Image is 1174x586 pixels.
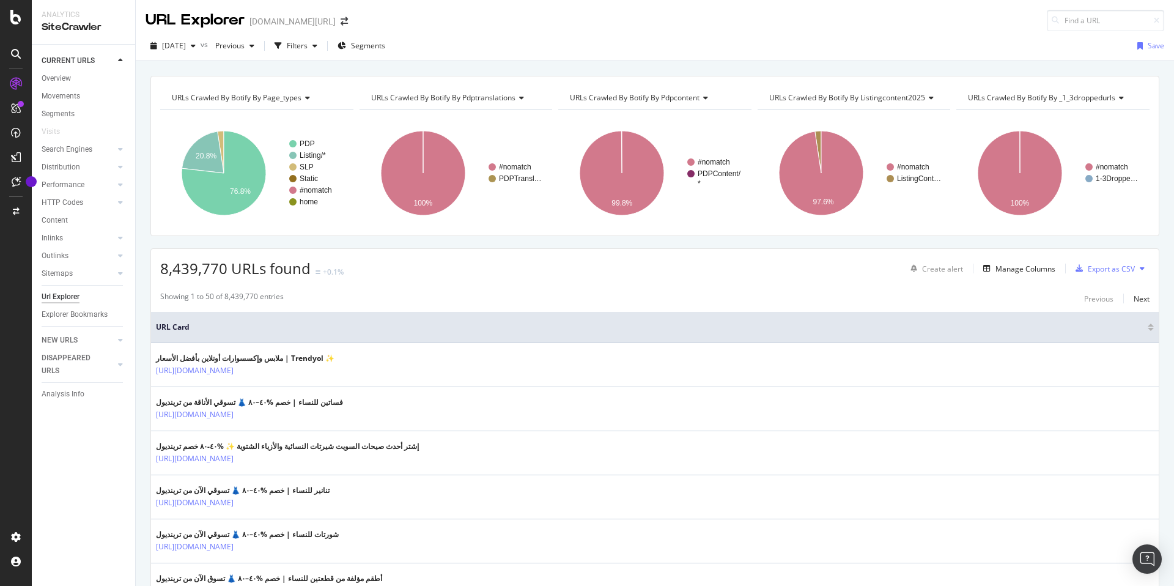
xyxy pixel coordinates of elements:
[169,88,342,108] h4: URLs Crawled By Botify By page_types
[42,161,80,174] div: Distribution
[1096,163,1128,171] text: #nomatch
[287,40,308,51] div: Filters
[42,232,63,245] div: Inlinks
[156,353,334,364] div: ملابس وإكسسوارات أونلاين بأفضل الأسعار | Trendyol ✨
[499,163,531,171] text: #nomatch
[897,174,941,183] text: ListingCont…
[1134,291,1150,306] button: Next
[42,214,68,227] div: Content
[42,72,71,85] div: Overview
[1084,294,1113,304] div: Previous
[323,267,344,277] div: +0.1%
[1011,199,1030,207] text: 100%
[42,267,73,280] div: Sitemaps
[26,176,37,187] div: Tooltip anchor
[1047,10,1164,31] input: Find a URL
[42,334,114,347] a: NEW URLS
[156,497,234,509] a: [URL][DOMAIN_NAME]
[42,108,127,121] a: Segments
[906,259,963,278] button: Create alert
[42,179,84,191] div: Performance
[42,125,72,138] a: Visits
[499,174,542,183] text: PDPTransl…
[146,36,201,56] button: [DATE]
[1134,294,1150,304] div: Next
[1148,40,1164,51] div: Save
[160,120,353,226] svg: A chart.
[369,88,542,108] h4: URLs Crawled By Botify By pdptranslations
[42,10,125,20] div: Analytics
[42,250,68,262] div: Outlinks
[42,388,127,401] a: Analysis Info
[42,90,127,103] a: Movements
[922,264,963,274] div: Create alert
[160,258,311,278] span: 8,439,770 URLs found
[270,36,322,56] button: Filters
[42,308,127,321] a: Explorer Bookmarks
[1132,544,1162,574] div: Open Intercom Messenger
[42,54,95,67] div: CURRENT URLS
[300,174,318,183] text: Static
[558,120,751,226] svg: A chart.
[42,308,108,321] div: Explorer Bookmarks
[42,196,114,209] a: HTTP Codes
[156,541,234,553] a: [URL][DOMAIN_NAME]
[1088,264,1135,274] div: Export as CSV
[230,187,251,196] text: 76.8%
[160,291,284,306] div: Showing 1 to 50 of 8,439,770 entries
[210,40,245,51] span: Previous
[300,151,326,160] text: Listing/*
[767,88,943,108] h4: URLs Crawled By Botify By listingcontent2025
[156,441,419,452] div: إشتر أحدث صيحات السويت شيرتات النسائية والأزياء الشتوية ✨ %٤٠-٨٠ خصم ترينديول
[1084,291,1113,306] button: Previous
[1132,36,1164,56] button: Save
[978,261,1055,276] button: Manage Columns
[42,352,114,377] a: DISAPPEARED URLS
[156,397,343,408] div: فساتين للنساء | خصم %٤٠–٨٠ 👗 تسوقي الأناقة من ترينديول
[249,15,336,28] div: [DOMAIN_NAME][URL]
[965,88,1139,108] h4: URLs Crawled By Botify By _1_3droppedurls
[42,72,127,85] a: Overview
[897,163,929,171] text: #nomatch
[156,453,234,465] a: [URL][DOMAIN_NAME]
[42,214,127,227] a: Content
[42,352,103,377] div: DISAPPEARED URLS
[42,196,83,209] div: HTTP Codes
[156,573,382,584] div: أطقم مؤلفة من قطعتين للنساء | خصم %٤٠–٨٠ 👗 تسوق الآن من ترينديول
[300,186,332,195] text: #nomatch
[300,163,314,171] text: SLP
[156,365,234,377] a: [URL][DOMAIN_NAME]
[42,20,125,34] div: SiteCrawler
[413,199,432,207] text: 100%
[360,120,553,226] svg: A chart.
[42,267,114,280] a: Sitemaps
[156,322,1145,333] span: URL Card
[42,161,114,174] a: Distribution
[201,39,210,50] span: vs
[611,199,632,207] text: 99.8%
[156,409,234,421] a: [URL][DOMAIN_NAME]
[42,125,60,138] div: Visits
[210,36,259,56] button: Previous
[162,40,186,51] span: 2025 Sep. 26th
[341,17,348,26] div: arrow-right-arrow-left
[769,92,925,103] span: URLs Crawled By Botify By listingcontent2025
[172,92,301,103] span: URLs Crawled By Botify By page_types
[42,143,92,156] div: Search Engines
[42,108,75,121] div: Segments
[813,198,833,206] text: 97.6%
[42,250,114,262] a: Outlinks
[42,232,114,245] a: Inlinks
[156,529,339,540] div: شورتات للنساء | خصم %٤٠–٨٠ 👗 تسوقي الآن من ترينديول
[42,143,114,156] a: Search Engines
[146,10,245,31] div: URL Explorer
[758,120,951,226] svg: A chart.
[956,120,1150,226] svg: A chart.
[42,90,80,103] div: Movements
[42,388,84,401] div: Analysis Info
[698,158,730,166] text: #nomatch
